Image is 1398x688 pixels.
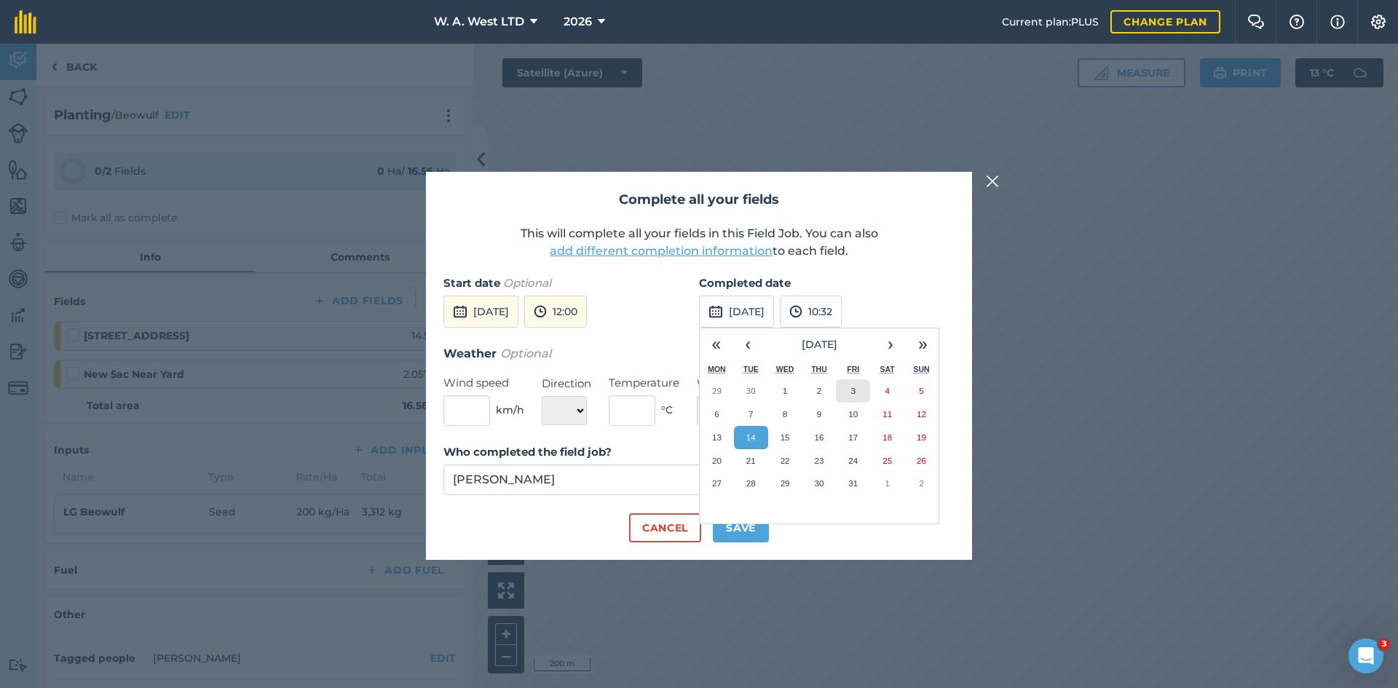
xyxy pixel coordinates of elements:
abbr: 20 October 2025 [712,456,722,465]
button: › [874,328,907,360]
button: 12 October 2025 [904,403,939,426]
button: 10:32 [780,296,842,328]
abbr: 31 October 2025 [848,478,858,488]
button: « [700,328,732,360]
abbr: 27 October 2025 [712,478,722,488]
span: [DATE] [802,338,837,351]
button: 3 October 2025 [836,379,870,403]
abbr: 25 October 2025 [882,456,892,465]
label: Wind speed [443,374,524,392]
button: 22 October 2025 [768,449,802,472]
img: svg+xml;base64,PHN2ZyB4bWxucz0iaHR0cDovL3d3dy53My5vcmcvMjAwMC9zdmciIHdpZHRoPSIyMiIgaGVpZ2h0PSIzMC... [986,173,999,190]
abbr: 29 September 2025 [712,386,722,395]
button: 12:00 [524,296,587,328]
abbr: 18 October 2025 [882,432,892,442]
strong: Who completed the field job? [443,445,612,459]
button: [DATE] [443,296,518,328]
abbr: 3 October 2025 [851,386,856,395]
button: 29 October 2025 [768,472,802,495]
button: 2 November 2025 [904,472,939,495]
abbr: Tuesday [743,365,759,373]
button: Cancel [629,513,701,542]
abbr: 17 October 2025 [848,432,858,442]
button: 20 October 2025 [700,449,734,472]
abbr: 13 October 2025 [712,432,722,442]
label: Weather [697,375,769,392]
button: » [907,328,939,360]
button: 7 October 2025 [734,403,768,426]
a: Change plan [1110,10,1220,33]
button: 16 October 2025 [802,426,837,449]
abbr: Monday [708,365,726,373]
button: [DATE] [764,328,874,360]
abbr: 22 October 2025 [781,456,790,465]
abbr: 26 October 2025 [917,456,926,465]
button: 10 October 2025 [836,403,870,426]
span: 3 [1378,638,1390,650]
abbr: 21 October 2025 [746,456,756,465]
button: 27 October 2025 [700,472,734,495]
button: 13 October 2025 [700,426,734,449]
abbr: 19 October 2025 [917,432,926,442]
button: 9 October 2025 [802,403,837,426]
abbr: 14 October 2025 [746,432,756,442]
button: 28 October 2025 [734,472,768,495]
button: 11 October 2025 [870,403,904,426]
button: 1 November 2025 [870,472,904,495]
abbr: 10 October 2025 [848,409,858,419]
abbr: 28 October 2025 [746,478,756,488]
button: 17 October 2025 [836,426,870,449]
abbr: 7 October 2025 [749,409,753,419]
label: Direction [542,375,591,392]
button: 24 October 2025 [836,449,870,472]
abbr: 5 October 2025 [919,386,923,395]
img: fieldmargin Logo [15,10,36,33]
img: svg+xml;base64,PHN2ZyB4bWxucz0iaHR0cDovL3d3dy53My5vcmcvMjAwMC9zdmciIHdpZHRoPSIxNyIgaGVpZ2h0PSIxNy... [1330,13,1345,31]
abbr: 15 October 2025 [781,432,790,442]
span: W. A. West LTD [434,13,524,31]
abbr: 11 October 2025 [882,409,892,419]
button: 23 October 2025 [802,449,837,472]
span: 2026 [564,13,592,31]
h3: Weather [443,344,955,363]
button: 29 September 2025 [700,379,734,403]
abbr: 6 October 2025 [714,409,719,419]
button: 15 October 2025 [768,426,802,449]
img: svg+xml;base64,PD94bWwgdmVyc2lvbj0iMS4wIiBlbmNvZGluZz0idXRmLTgiPz4KPCEtLSBHZW5lcmF0b3I6IEFkb2JlIE... [453,303,467,320]
img: svg+xml;base64,PD94bWwgdmVyc2lvbj0iMS4wIiBlbmNvZGluZz0idXRmLTgiPz4KPCEtLSBHZW5lcmF0b3I6IEFkb2JlIE... [708,303,723,320]
button: 14 October 2025 [734,426,768,449]
abbr: Thursday [811,365,827,373]
button: 2 October 2025 [802,379,837,403]
abbr: 9 October 2025 [817,409,821,419]
button: 6 October 2025 [700,403,734,426]
abbr: 1 November 2025 [885,478,889,488]
strong: Start date [443,276,500,290]
em: Optional [500,347,551,360]
button: 30 September 2025 [734,379,768,403]
img: A cog icon [1370,15,1387,29]
abbr: 1 October 2025 [783,386,787,395]
button: 31 October 2025 [836,472,870,495]
button: 18 October 2025 [870,426,904,449]
button: add different completion information [550,242,773,260]
abbr: 24 October 2025 [848,456,858,465]
abbr: Sunday [913,365,929,373]
abbr: 12 October 2025 [917,409,926,419]
label: Temperature [609,374,679,392]
span: km/h [496,402,524,418]
abbr: Friday [847,365,859,373]
button: ‹ [732,328,764,360]
img: svg+xml;base64,PD94bWwgdmVyc2lvbj0iMS4wIiBlbmNvZGluZz0idXRmLTgiPz4KPCEtLSBHZW5lcmF0b3I6IEFkb2JlIE... [789,303,802,320]
strong: Completed date [699,276,791,290]
button: Save [713,513,769,542]
h2: Complete all your fields [443,189,955,210]
button: 25 October 2025 [870,449,904,472]
button: 26 October 2025 [904,449,939,472]
img: Two speech bubbles overlapping with the left bubble in the forefront [1247,15,1265,29]
span: Current plan : PLUS [1002,14,1099,30]
abbr: Wednesday [776,365,794,373]
abbr: 29 October 2025 [781,478,790,488]
abbr: 2 October 2025 [817,386,821,395]
em: Optional [503,276,551,290]
button: 30 October 2025 [802,472,837,495]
